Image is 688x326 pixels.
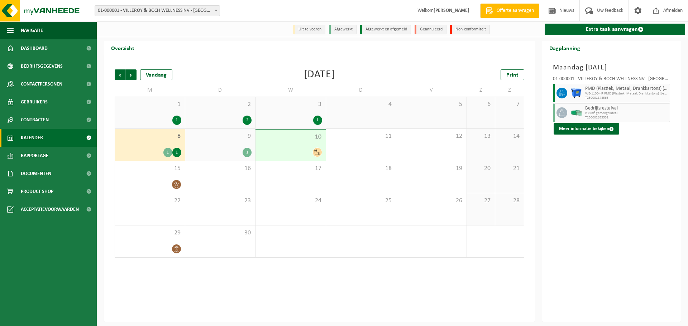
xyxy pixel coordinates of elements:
span: Contactpersonen [21,75,62,93]
button: Meer informatie bekijken [554,123,619,135]
strong: [PERSON_NAME] [434,8,469,13]
span: 3 [259,101,322,108]
span: 20 [470,165,492,172]
span: 01-000001 - VILLEROY & BOCH WELLNESS NV - ROESELARE [95,6,220,16]
span: 11 [330,132,393,140]
li: Non-conformiteit [450,25,490,34]
span: 13 [470,132,492,140]
span: Dashboard [21,39,48,57]
span: 14 [499,132,520,140]
td: V [396,84,467,97]
span: 25 [330,197,393,205]
span: 29 [119,229,181,237]
img: HK-XP-30-GN-00 [571,110,582,116]
div: 01-000001 - VILLEROY & BOCH WELLNESS NV - [GEOGRAPHIC_DATA] [553,77,670,84]
td: W [255,84,326,97]
div: 2 [243,116,252,125]
span: 5 [400,101,463,108]
span: 30 [189,229,252,237]
span: 12 [400,132,463,140]
h2: Dagplanning [542,41,587,55]
div: 1 [172,116,181,125]
span: 18 [330,165,393,172]
li: Afgewerkt [329,25,357,34]
span: 4 [330,101,393,108]
span: Vorige [115,69,125,80]
div: 1 [313,116,322,125]
h3: Maandag [DATE] [553,62,670,73]
span: 10 [259,133,322,141]
li: Afgewerkt en afgemeld [360,25,411,34]
span: Product Shop [21,183,53,200]
span: PMD (Plastiek, Metaal, Drankkartons) (bedrijven) [585,86,668,92]
a: Offerte aanvragen [480,4,539,18]
span: Print [506,72,519,78]
li: Uit te voeren [293,25,325,34]
span: 16 [189,165,252,172]
span: 9 [189,132,252,140]
li: Geannuleerd [415,25,446,34]
div: Vandaag [140,69,172,80]
span: Navigatie [21,21,43,39]
td: D [185,84,256,97]
div: 1 [163,148,172,157]
td: Z [495,84,524,97]
div: 1 [243,148,252,157]
span: 19 [400,165,463,172]
span: P30 m³ gemengd afval [585,111,668,116]
span: Contracten [21,111,49,129]
span: 6 [470,101,492,108]
span: 26 [400,197,463,205]
span: 15 [119,165,181,172]
span: 8 [119,132,181,140]
span: 24 [259,197,322,205]
div: 1 [172,148,181,157]
span: Documenten [21,165,51,183]
span: 21 [499,165,520,172]
span: 17 [259,165,322,172]
span: 27 [470,197,492,205]
span: 22 [119,197,181,205]
a: Extra taak aanvragen [545,24,685,35]
span: Rapportage [21,147,48,165]
span: Gebruikers [21,93,48,111]
td: M [115,84,185,97]
span: Offerte aanvragen [495,7,536,14]
span: 2 [189,101,252,108]
span: 7 [499,101,520,108]
span: T250001844563 [585,96,668,100]
span: WB-1100-HP PMD (Plastiek, Metaal, Drankkartons) (bedrijven) [585,92,668,96]
span: 28 [499,197,520,205]
span: T250002653532 [585,116,668,120]
span: Acceptatievoorwaarden [21,200,79,218]
img: WB-1100-HPE-BE-01 [571,88,582,98]
span: Bedrijfsgegevens [21,57,63,75]
h2: Overzicht [104,41,142,55]
div: [DATE] [304,69,335,80]
a: Print [501,69,524,80]
span: 23 [189,197,252,205]
span: Bedrijfsrestafval [585,106,668,111]
td: D [326,84,397,97]
td: Z [467,84,496,97]
span: Volgende [126,69,137,80]
span: 01-000001 - VILLEROY & BOCH WELLNESS NV - ROESELARE [95,5,220,16]
span: 1 [119,101,181,108]
span: Kalender [21,129,43,147]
